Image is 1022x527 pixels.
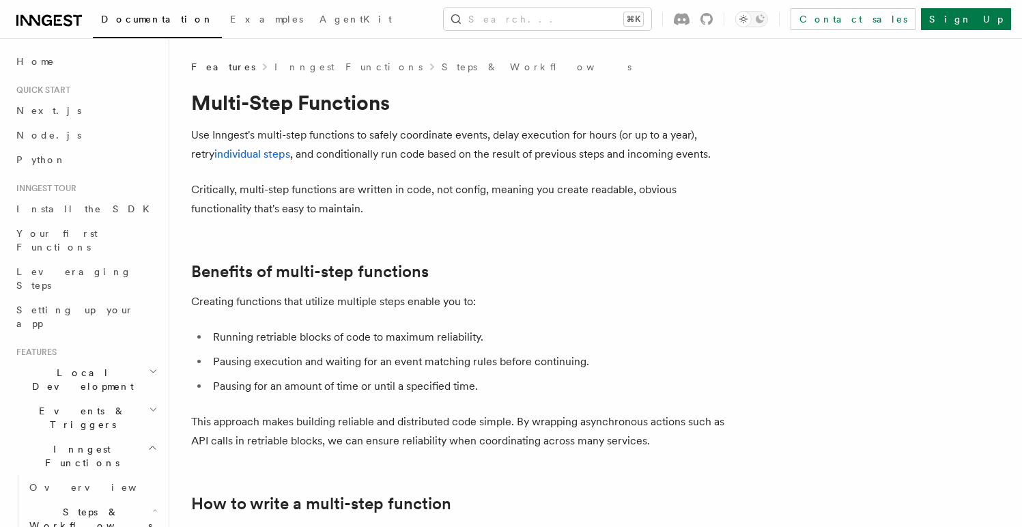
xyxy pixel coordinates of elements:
p: Critically, multi-step functions are written in code, not config, meaning you create readable, ob... [191,180,737,218]
a: Next.js [11,98,160,123]
span: Setting up your app [16,304,134,329]
button: Toggle dark mode [735,11,768,27]
a: Steps & Workflows [442,60,631,74]
button: Inngest Functions [11,437,160,475]
a: Contact sales [791,8,915,30]
li: Running retriable blocks of code to maximum reliability. [209,328,737,347]
a: Overview [24,475,160,500]
a: Setting up your app [11,298,160,336]
span: Examples [230,14,303,25]
span: Inngest Functions [11,442,147,470]
span: Overview [29,482,170,493]
a: Python [11,147,160,172]
span: Leveraging Steps [16,266,132,291]
a: How to write a multi-step function [191,494,451,513]
a: Your first Functions [11,221,160,259]
span: Install the SDK [16,203,158,214]
a: Node.js [11,123,160,147]
span: Home [16,55,55,68]
a: Inngest Functions [274,60,423,74]
a: Benefits of multi-step functions [191,262,429,281]
a: individual steps [214,147,290,160]
span: Inngest tour [11,183,76,194]
kbd: ⌘K [624,12,643,26]
span: Features [191,60,255,74]
h1: Multi-Step Functions [191,90,737,115]
li: Pausing execution and waiting for an event matching rules before continuing. [209,352,737,371]
a: Leveraging Steps [11,259,160,298]
span: Events & Triggers [11,404,149,431]
p: Creating functions that utilize multiple steps enable you to: [191,292,737,311]
a: AgentKit [311,4,400,37]
span: Features [11,347,57,358]
span: Next.js [16,105,81,116]
button: Search...⌘K [444,8,651,30]
li: Pausing for an amount of time or until a specified time. [209,377,737,396]
span: Documentation [101,14,214,25]
a: Sign Up [921,8,1011,30]
a: Documentation [93,4,222,38]
span: Quick start [11,85,70,96]
span: Node.js [16,130,81,141]
button: Events & Triggers [11,399,160,437]
span: Your first Functions [16,228,98,253]
span: Python [16,154,66,165]
a: Examples [222,4,311,37]
a: Install the SDK [11,197,160,221]
a: Home [11,49,160,74]
p: This approach makes building reliable and distributed code simple. By wrapping asynchronous actio... [191,412,737,451]
button: Local Development [11,360,160,399]
span: Local Development [11,366,149,393]
p: Use Inngest's multi-step functions to safely coordinate events, delay execution for hours (or up ... [191,126,737,164]
span: AgentKit [320,14,392,25]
